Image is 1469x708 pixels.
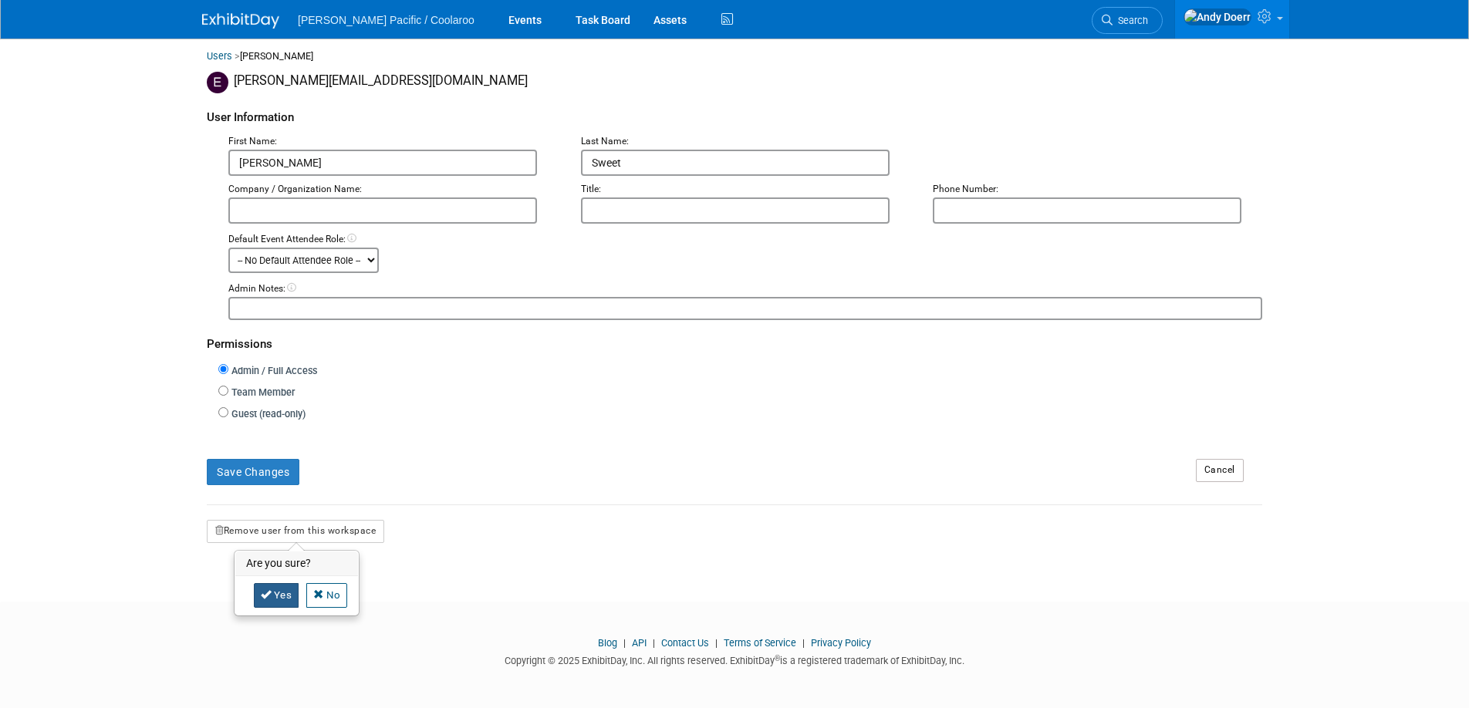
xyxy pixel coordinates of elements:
[207,49,1262,72] div: [PERSON_NAME]
[207,520,384,543] button: Remove user from this workspace
[228,407,306,422] label: Guest (read-only)
[661,637,709,649] a: Contact Us
[202,13,279,29] img: ExhibitDay
[298,14,474,26] span: [PERSON_NAME] Pacific / Coolaroo
[228,386,295,400] label: Team Member
[254,583,299,608] a: Yes
[228,135,558,149] div: First Name:
[235,551,359,576] h3: Are you sure?
[207,459,299,485] button: Save Changes
[306,583,347,608] a: No
[632,637,647,649] a: API
[598,637,617,649] a: Blog
[775,654,780,662] sup: ®
[228,282,1262,296] div: Admin Notes:
[724,637,796,649] a: Terms of Service
[207,72,228,93] img: Erin Sweet
[207,50,232,62] a: Users
[799,637,809,649] span: |
[207,320,1262,361] div: Permissions
[1113,15,1148,26] span: Search
[620,637,630,649] span: |
[228,364,317,379] label: Admin / Full Access
[228,233,1262,247] div: Default Event Attendee Role:
[228,183,558,197] div: Company / Organization Name:
[1092,7,1163,34] a: Search
[235,50,240,62] span: >
[933,183,1262,197] div: Phone Number:
[581,183,910,197] div: Title:
[1196,459,1244,482] a: Cancel
[711,637,721,649] span: |
[581,135,910,149] div: Last Name:
[649,637,659,649] span: |
[1184,8,1251,25] img: Andy Doerr
[811,637,871,649] a: Privacy Policy
[207,93,1262,134] div: User Information
[234,73,528,88] span: [PERSON_NAME][EMAIL_ADDRESS][DOMAIN_NAME]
